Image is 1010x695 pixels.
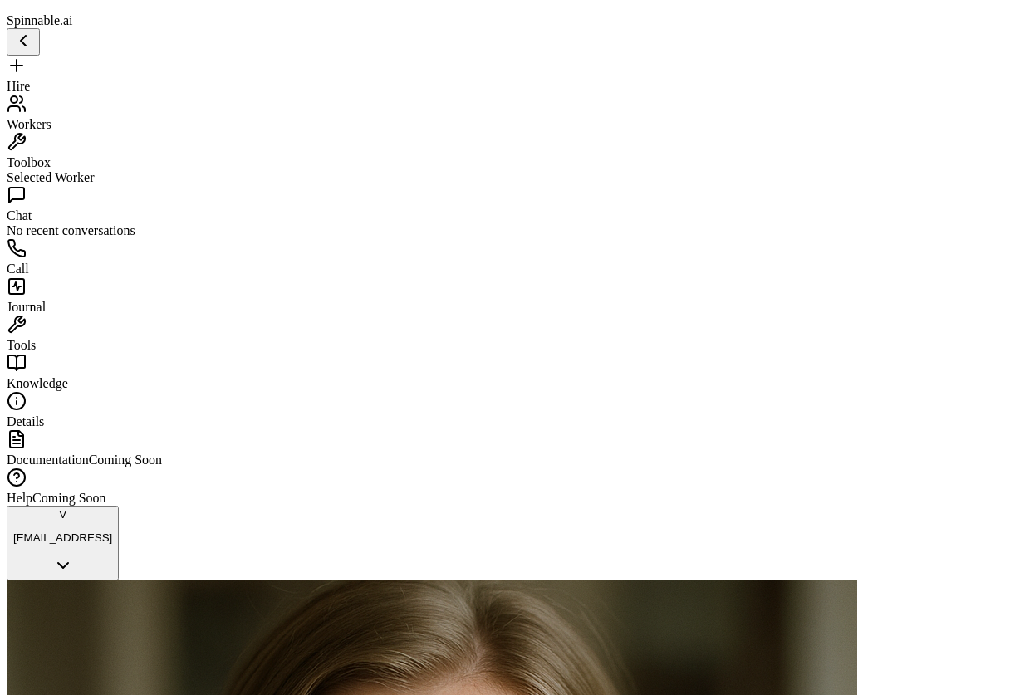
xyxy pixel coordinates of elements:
span: V [59,508,66,521]
span: Knowledge [7,376,68,390]
p: [EMAIL_ADDRESS] [13,531,112,544]
span: Call [7,262,29,276]
div: No recent conversations [7,223,1003,238]
span: .ai [60,13,73,27]
span: Chat [7,208,32,223]
span: Documentation [7,453,89,467]
span: Help [7,491,32,505]
div: Selected Worker [7,170,1003,185]
span: Workers [7,117,51,131]
span: Tools [7,338,36,352]
button: V[EMAIL_ADDRESS] [7,506,119,580]
span: Hire [7,79,30,93]
span: Toolbox [7,155,51,169]
span: Coming Soon [32,491,105,505]
span: Spinnable [7,13,73,27]
span: Details [7,414,44,428]
span: Coming Soon [89,453,162,467]
span: Journal [7,300,46,314]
